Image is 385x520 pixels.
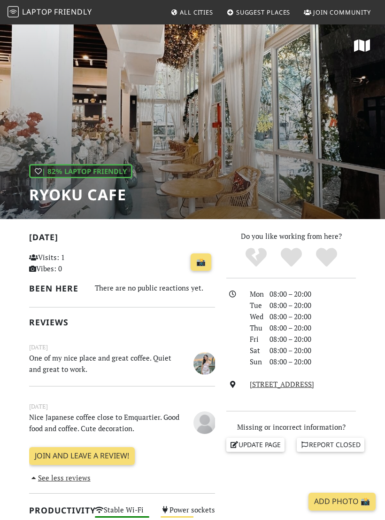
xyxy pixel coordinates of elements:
h2: Productivity [29,505,84,515]
h2: [DATE] [29,232,215,246]
a: LaptopFriendly LaptopFriendly [8,4,92,21]
div: 08:00 – 20:00 [264,333,362,345]
div: Yes [274,247,309,268]
a: 📸 [191,253,211,271]
h1: Ryoku Cafe [29,186,132,204]
div: Fri [244,333,264,345]
img: 6685-chatchada.jpg [193,352,216,375]
span: Laptop [22,7,53,17]
span: Friendly [54,7,92,17]
a: See less reviews [29,473,91,482]
div: Sun [244,356,264,367]
p: Nice Japanese coffee close to Emquartier. Good food and coffee. Cute decoration. [23,411,188,434]
div: | 82% Laptop Friendly [29,164,132,178]
h2: Reviews [29,317,215,327]
p: One of my nice place and great coffee. Quiet and great to work. [23,352,188,375]
p: Do you like working from here? [226,230,356,242]
a: Suggest Places [223,4,294,21]
img: blank-535327c66bd565773addf3077783bbfce4b00ec00e9fd257753287c682c7fa38.png [193,411,216,434]
span: Anonymous [193,417,216,426]
a: Join Community [300,4,375,21]
small: [DATE] [23,342,221,352]
p: Visits: 1 Vibes: 0 [29,252,84,274]
small: [DATE] [23,402,221,411]
div: There are no public reactions yet. [95,282,215,294]
div: 08:00 – 20:00 [264,345,362,356]
a: Report closed [297,438,364,452]
div: Wed [244,311,264,322]
a: Update page [226,438,285,452]
div: 08:00 – 20:00 [264,299,362,311]
div: Thu [244,322,264,333]
span: All Cities [180,8,213,16]
div: Sat [244,345,264,356]
a: All Cities [167,4,217,21]
p: Missing or incorrect information? [226,421,356,433]
div: 08:00 – 20:00 [264,311,362,322]
div: No [239,247,274,268]
span: Suggest Places [236,8,291,16]
div: 08:00 – 20:00 [264,322,362,333]
h2: Been here [29,284,84,293]
div: 08:00 – 20:00 [264,288,362,299]
span: Join Community [313,8,371,16]
a: Add Photo 📸 [308,493,376,511]
div: Mon [244,288,264,299]
a: [STREET_ADDRESS] [250,379,314,389]
div: Definitely! [309,247,344,268]
div: 08:00 – 20:00 [264,356,362,367]
span: Chatchada Temsri [193,358,216,367]
a: Join and leave a review! [29,447,135,465]
div: Tue [244,299,264,311]
img: LaptopFriendly [8,6,19,17]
